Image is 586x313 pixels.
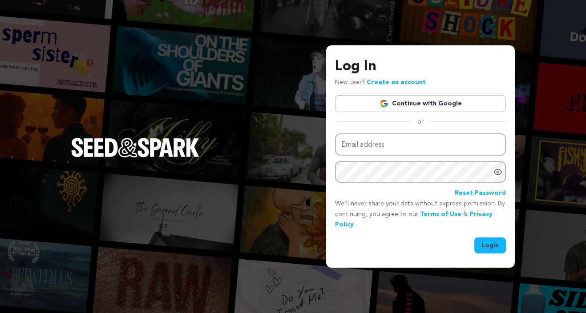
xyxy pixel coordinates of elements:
p: New user? [335,77,426,88]
button: Login [474,237,506,253]
img: Google logo [380,99,388,108]
a: Continue with Google [335,95,506,112]
a: Reset Password [455,188,506,199]
input: Email address [335,133,506,156]
a: Create an account [367,79,426,85]
a: Seed&Spark Homepage [71,138,199,175]
h3: Log In [335,56,506,77]
p: We’ll never share your data without express permission. By continuing, you agree to our & . [335,199,506,230]
a: Show password as plain text. Warning: this will display your password on the screen. [493,168,502,177]
img: Seed&Spark Logo [71,138,199,157]
a: Terms of Use [420,211,461,217]
span: or [412,117,429,126]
